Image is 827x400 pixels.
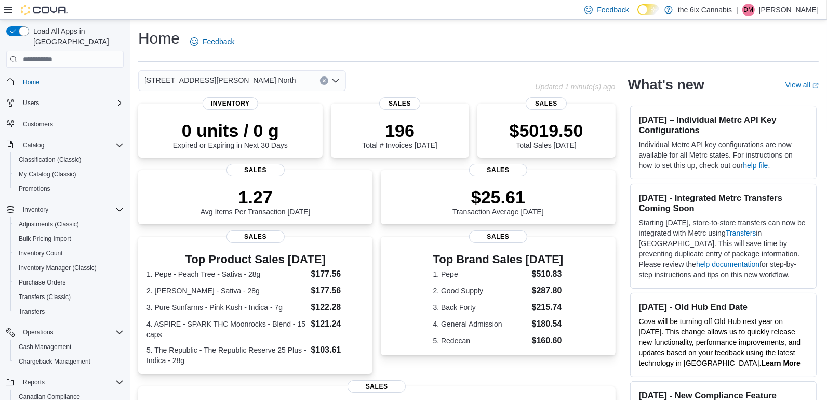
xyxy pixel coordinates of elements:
[433,302,528,313] dt: 3. Back Forty
[535,83,615,91] p: Updated 1 minute(s) ago
[19,220,79,228] span: Adjustments (Classic)
[736,4,738,16] p: |
[226,164,285,176] span: Sales
[19,307,45,316] span: Transfers
[10,217,128,231] button: Adjustments (Classic)
[812,83,819,89] svg: External link
[10,231,128,246] button: Bulk Pricing Import
[639,317,801,367] span: Cova will be turning off Old Hub next year on [DATE]. This change allows us to quickly release ne...
[10,152,128,167] button: Classification (Classic)
[331,76,340,85] button: Open list of options
[15,247,124,260] span: Inventory Count
[19,139,48,151] button: Catalog
[10,290,128,304] button: Transfers (Classic)
[311,318,364,330] dd: $121.24
[203,97,258,110] span: Inventory
[532,301,564,314] dd: $215.74
[15,233,75,245] a: Bulk Pricing Import
[15,153,124,166] span: Classification (Classic)
[15,262,124,274] span: Inventory Manager (Classic)
[469,164,527,176] span: Sales
[19,235,71,243] span: Bulk Pricing Import
[379,97,421,110] span: Sales
[15,276,124,289] span: Purchase Orders
[15,291,75,303] a: Transfers (Classic)
[639,302,808,312] h3: [DATE] - Old Hub End Date
[762,359,801,367] strong: Learn More
[743,161,768,170] a: help file
[186,31,238,52] a: Feedback
[15,355,95,368] a: Chargeback Management
[15,153,86,166] a: Classification (Classic)
[19,264,97,272] span: Inventory Manager (Classic)
[532,334,564,347] dd: $160.60
[452,187,544,208] p: $25.61
[23,141,44,149] span: Catalog
[433,286,528,296] dt: 2. Good Supply
[19,139,124,151] span: Catalog
[10,304,128,319] button: Transfers
[532,285,564,297] dd: $287.80
[19,278,66,287] span: Purchase Orders
[19,203,52,216] button: Inventory
[19,97,43,109] button: Users
[320,76,328,85] button: Clear input
[696,260,759,268] a: help documentation
[15,247,67,260] a: Inventory Count
[173,120,288,141] p: 0 units / 0 g
[173,120,288,149] div: Expired or Expiring in Next 30 Days
[362,120,437,141] p: 196
[19,293,71,301] span: Transfers (Classic)
[15,291,124,303] span: Transfers (Classic)
[532,318,564,330] dd: $180.54
[10,275,128,290] button: Purchase Orders
[2,202,128,217] button: Inventory
[639,139,808,171] p: Individual Metrc API key configurations are now available for all Metrc states. For instructions ...
[10,246,128,261] button: Inventory Count
[23,78,39,86] span: Home
[19,97,124,109] span: Users
[311,268,364,280] dd: $177.56
[15,262,101,274] a: Inventory Manager (Classic)
[23,378,45,386] span: Reports
[19,326,124,339] span: Operations
[15,183,55,195] a: Promotions
[452,187,544,216] div: Transaction Average [DATE]
[23,328,54,337] span: Operations
[19,185,50,193] span: Promotions
[2,138,128,152] button: Catalog
[15,341,75,353] a: Cash Management
[19,376,124,389] span: Reports
[146,269,306,279] dt: 1. Pepe - Peach Tree - Sativa - 28g
[311,344,364,356] dd: $103.61
[15,355,124,368] span: Chargeback Management
[226,230,285,243] span: Sales
[15,305,49,318] a: Transfers
[433,253,564,266] h3: Top Brand Sales [DATE]
[433,269,528,279] dt: 1. Pepe
[19,170,76,178] span: My Catalog (Classic)
[146,286,306,296] dt: 2. [PERSON_NAME] - Sativa - 28g
[15,218,124,230] span: Adjustments (Classic)
[362,120,437,149] div: Total # Invoices [DATE]
[15,233,124,245] span: Bulk Pricing Import
[311,301,364,314] dd: $122.28
[469,230,527,243] span: Sales
[19,203,124,216] span: Inventory
[19,326,58,339] button: Operations
[15,168,124,180] span: My Catalog (Classic)
[146,345,306,366] dt: 5. The Republic - The Republic Reserve 25 Plus - Indica - 28g
[510,120,583,141] p: $5019.50
[19,75,124,88] span: Home
[526,97,567,110] span: Sales
[19,376,49,389] button: Reports
[2,96,128,110] button: Users
[433,319,528,329] dt: 4. General Admission
[311,285,364,297] dd: $177.56
[10,340,128,354] button: Cash Management
[144,74,296,86] span: [STREET_ADDRESS][PERSON_NAME] North
[146,319,306,340] dt: 4. ASPIRE - SPARK THC Moonrocks - Blend - 15 caps
[15,341,124,353] span: Cash Management
[532,268,564,280] dd: $510.83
